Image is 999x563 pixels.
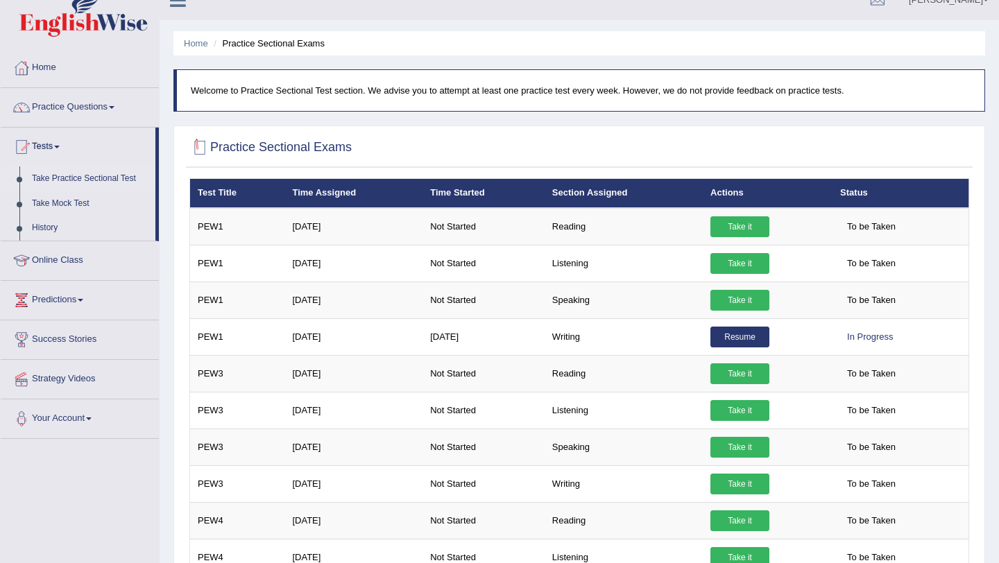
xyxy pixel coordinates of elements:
a: Home [184,38,208,49]
td: Not Started [422,208,545,245]
th: Time Started [422,179,545,208]
td: PEW3 [190,428,285,465]
td: Not Started [422,428,545,465]
td: [DATE] [284,355,422,392]
td: Not Started [422,281,545,318]
td: [DATE] [422,318,545,355]
a: Home [1,49,159,83]
a: History [26,216,155,241]
td: [DATE] [284,428,422,465]
a: Take it [710,400,769,421]
td: PEW3 [190,392,285,428]
a: Strategy Videos [1,360,159,395]
td: PEW3 [190,355,285,392]
td: Reading [545,355,703,392]
a: Take it [710,510,769,531]
span: To be Taken [840,363,903,384]
a: Your Account [1,399,159,434]
td: Not Started [422,502,545,539]
a: Take it [710,290,769,311]
td: PEW1 [190,281,285,318]
td: PEW1 [190,208,285,245]
td: Speaking [545,281,703,318]
a: Success Stories [1,320,159,355]
a: Tests [1,128,155,162]
span: To be Taken [840,253,903,274]
span: To be Taken [840,437,903,458]
td: Writing [545,465,703,502]
td: [DATE] [284,465,422,502]
span: To be Taken [840,290,903,311]
td: Reading [545,502,703,539]
td: Listening [545,392,703,428]
a: Predictions [1,281,159,315]
a: Take Practice Sectional Test [26,166,155,191]
td: PEW4 [190,502,285,539]
td: [DATE] [284,245,422,281]
th: Actions [703,179,832,208]
td: Writing [545,318,703,355]
li: Practice Sectional Exams [210,37,325,50]
a: Resume [710,327,769,347]
td: [DATE] [284,502,422,539]
td: [DATE] [284,392,422,428]
a: Take it [710,474,769,494]
h2: Practice Sectional Exams [189,137,352,158]
th: Section Assigned [545,179,703,208]
a: Take Mock Test [26,191,155,216]
span: To be Taken [840,474,903,494]
a: Take it [710,437,769,458]
td: Listening [545,245,703,281]
td: Not Started [422,392,545,428]
span: To be Taken [840,400,903,421]
td: Reading [545,208,703,245]
a: Take it [710,253,769,274]
td: PEW1 [190,318,285,355]
td: [DATE] [284,208,422,245]
td: Speaking [545,428,703,465]
td: PEW3 [190,465,285,502]
td: Not Started [422,465,545,502]
th: Time Assigned [284,179,422,208]
th: Test Title [190,179,285,208]
td: [DATE] [284,281,422,318]
p: Welcome to Practice Sectional Test section. We advise you to attempt at least one practice test e... [191,84,971,97]
span: To be Taken [840,510,903,531]
div: In Progress [840,327,900,347]
a: Take it [710,363,769,384]
th: Status [832,179,968,208]
span: To be Taken [840,216,903,237]
a: Practice Questions [1,88,159,123]
td: [DATE] [284,318,422,355]
a: Take it [710,216,769,237]
td: PEW1 [190,245,285,281]
td: Not Started [422,355,545,392]
a: Online Class [1,241,159,276]
td: Not Started [422,245,545,281]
